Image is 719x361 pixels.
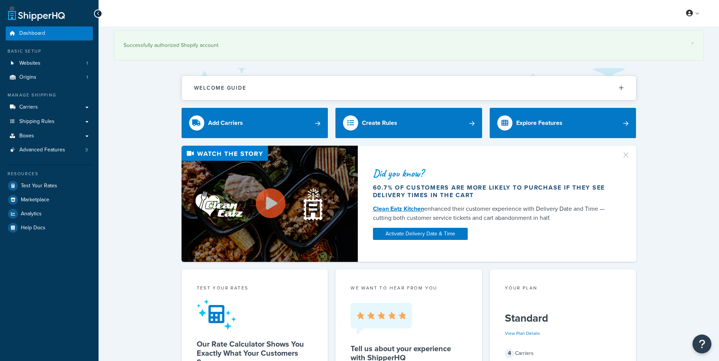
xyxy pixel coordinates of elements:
img: Video thumbnail [182,146,358,262]
a: Explore Features [490,108,636,138]
span: 3 [85,147,88,153]
div: Successfully authorized Shopify account [124,40,694,51]
button: Welcome Guide [182,76,636,100]
a: Boxes [6,129,93,143]
a: Clean Eatz Kitchen [373,204,424,213]
li: Advanced Features [6,143,93,157]
p: we want to hear from you [351,285,467,291]
div: Resources [6,171,93,177]
a: View Plan Details [505,330,540,337]
div: Your Plan [505,285,621,293]
span: Test Your Rates [21,183,57,189]
div: Add Carriers [208,118,243,128]
a: Advanced Features3 [6,143,93,157]
div: Test your rates [197,285,313,293]
span: Shipping Rules [19,118,55,125]
a: Create Rules [335,108,482,138]
span: Websites [19,60,41,67]
div: Basic Setup [6,48,93,54]
span: Advanced Features [19,147,65,153]
button: Open Resource Center [692,335,711,353]
div: Did you know? [373,168,612,179]
h2: Welcome Guide [194,85,246,91]
div: Explore Features [516,118,562,128]
span: Origins [19,74,36,81]
a: Help Docs [6,221,93,235]
a: Dashboard [6,26,93,40]
div: Create Rules [362,118,397,128]
a: Analytics [6,207,93,221]
span: Marketplace [21,197,49,203]
div: Carriers [505,348,621,359]
span: Dashboard [19,30,45,37]
a: Activate Delivery Date & Time [373,228,468,240]
span: 1 [86,60,88,67]
div: enhanced their customer experience with Delivery Date and Time — cutting both customer service ti... [373,204,612,223]
span: Analytics [21,211,42,217]
a: Websites1 [6,56,93,70]
li: Websites [6,56,93,70]
h5: Standard [505,312,621,324]
span: 1 [86,74,88,81]
span: Boxes [19,133,34,139]
a: × [691,40,694,46]
span: Help Docs [21,225,45,231]
span: 4 [505,349,514,358]
a: Add Carriers [182,108,328,138]
div: Manage Shipping [6,92,93,98]
a: Origins1 [6,70,93,84]
li: Origins [6,70,93,84]
a: Marketplace [6,193,93,207]
a: Shipping Rules [6,115,93,129]
a: Carriers [6,100,93,114]
a: Test Your Rates [6,179,93,193]
div: 60.7% of customers are more likely to purchase if they see delivery times in the cart [373,184,612,199]
span: Carriers [19,104,38,110]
